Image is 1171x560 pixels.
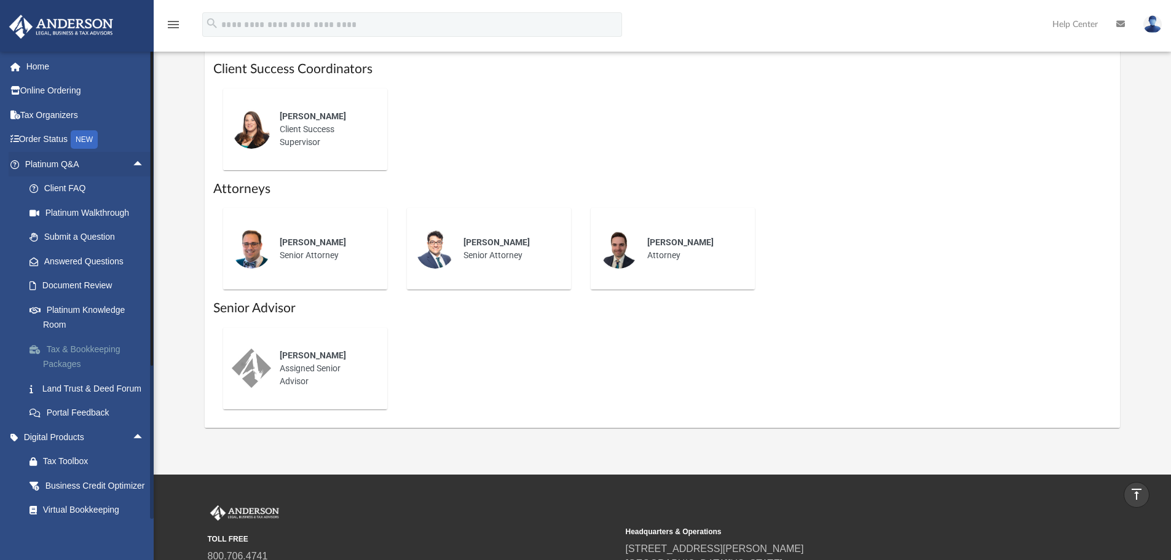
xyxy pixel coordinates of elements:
a: Tax Organizers [9,103,163,127]
h1: Client Success Coordinators [213,60,1112,78]
a: menu [166,23,181,32]
div: Business Credit Optimizer [43,478,148,494]
span: [PERSON_NAME] [280,237,346,247]
span: arrow_drop_up [132,152,157,177]
img: thumbnail [599,229,639,269]
a: Tax Toolbox [17,449,163,474]
a: Document Review [17,274,163,298]
div: Tax Toolbox [43,454,148,469]
a: Order StatusNEW [9,127,163,152]
i: menu [166,17,181,32]
a: Platinum Walkthrough [17,200,163,225]
a: Platinum Knowledge Room [17,298,163,337]
div: Assigned Senior Advisor [271,341,379,396]
div: Senior Attorney [271,227,379,270]
span: [PERSON_NAME] [280,350,346,360]
span: arrow_drop_up [132,425,157,450]
small: Headquarters & Operations [626,526,1035,537]
div: Client Success Supervisor [271,101,379,157]
a: Virtual Bookkeeping [17,498,163,523]
a: vertical_align_top [1124,482,1149,508]
a: Business Credit Optimizer [17,473,163,498]
a: Portal Feedback [17,401,163,425]
a: Tax & Bookkeeping Packages [17,337,163,376]
img: thumbnail [416,229,455,269]
div: Senior Attorney [455,227,562,270]
a: [STREET_ADDRESS][PERSON_NAME] [626,543,804,554]
span: [PERSON_NAME] [280,111,346,121]
small: TOLL FREE [208,534,617,545]
a: Submit a Question [17,225,163,250]
a: Land Trust & Deed Forum [17,376,163,401]
div: NEW [71,130,98,149]
a: Platinum Q&Aarrow_drop_up [9,152,163,176]
span: [PERSON_NAME] [463,237,530,247]
span: [PERSON_NAME] [647,237,714,247]
a: Digital Productsarrow_drop_up [9,425,163,449]
img: thumbnail [232,109,271,149]
h1: Attorneys [213,180,1112,198]
img: Anderson Advisors Platinum Portal [208,505,282,521]
i: vertical_align_top [1129,487,1144,502]
a: Client FAQ [17,176,163,201]
img: thumbnail [232,229,271,269]
div: Virtual Bookkeeping [43,502,148,518]
h1: Senior Advisor [213,299,1112,317]
a: Online Ordering [9,79,163,103]
div: Attorney [639,227,746,270]
a: Home [9,54,163,79]
a: Answered Questions [17,249,163,274]
img: User Pic [1143,15,1162,33]
img: Anderson Advisors Platinum Portal [6,15,117,39]
i: search [205,17,219,30]
img: thumbnail [232,349,271,388]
